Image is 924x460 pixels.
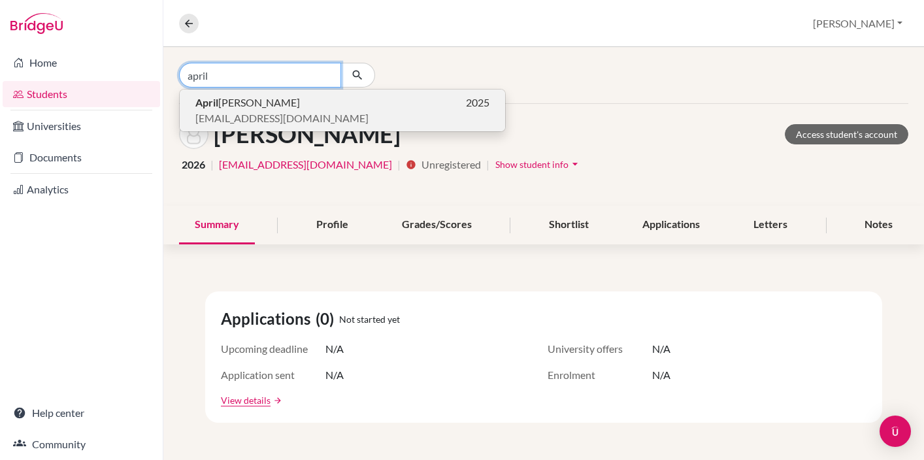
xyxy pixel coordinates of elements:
i: arrow_drop_down [569,157,582,171]
span: N/A [325,341,344,357]
span: (0) [316,307,339,331]
span: 2026 [182,157,205,172]
a: Universities [3,113,160,139]
span: | [210,157,214,172]
span: University offers [548,341,652,357]
div: Profile [301,206,364,244]
a: Home [3,50,160,76]
div: Shortlist [533,206,604,244]
a: [EMAIL_ADDRESS][DOMAIN_NAME] [219,157,392,172]
span: Applications [221,307,316,331]
a: Documents [3,144,160,171]
span: 2025 [466,95,489,110]
span: Upcoming deadline [221,341,325,357]
span: | [397,157,401,172]
button: [PERSON_NAME] [807,11,908,36]
div: Open Intercom Messenger [880,416,911,447]
div: Summary [179,206,255,244]
img: Bridge-U [10,13,63,34]
div: Letters [738,206,803,244]
div: Applications [627,206,716,244]
span: Enrolment [548,367,652,383]
i: info [406,159,416,170]
span: [PERSON_NAME] [195,95,300,110]
a: Help center [3,400,160,426]
a: Analytics [3,176,160,203]
span: Unregistered [421,157,481,172]
span: [EMAIL_ADDRESS][DOMAIN_NAME] [195,110,369,126]
button: Show student infoarrow_drop_down [495,154,582,174]
span: Application sent [221,367,325,383]
b: April [195,96,218,108]
span: | [486,157,489,172]
a: View details [221,393,271,407]
span: N/A [652,341,670,357]
button: April[PERSON_NAME]2025[EMAIL_ADDRESS][DOMAIN_NAME] [180,90,505,131]
div: Grades/Scores [386,206,487,244]
span: Show student info [495,159,569,170]
span: Not started yet [339,312,400,326]
a: Community [3,431,160,457]
a: Access student's account [785,124,908,144]
input: Find student by name... [179,63,341,88]
a: arrow_forward [271,396,282,405]
span: N/A [325,367,344,383]
div: Notes [849,206,908,244]
a: Students [3,81,160,107]
span: N/A [652,367,670,383]
h1: [PERSON_NAME] [214,120,401,148]
img: Maryam Alsuwaidi's avatar [179,120,208,149]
